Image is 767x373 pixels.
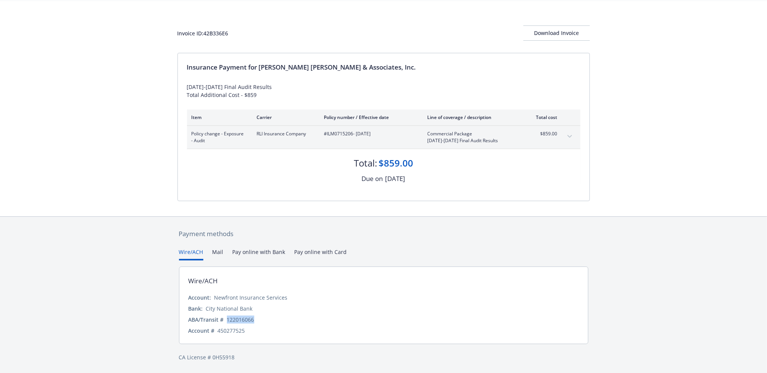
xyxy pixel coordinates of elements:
[192,114,245,121] div: Item
[385,174,406,184] div: [DATE]
[428,130,517,137] span: Commercial Package
[187,62,580,72] div: Insurance Payment for [PERSON_NAME] [PERSON_NAME] & Associates, Inc.
[257,130,312,137] span: RLI Insurance Company
[523,25,590,41] button: Download Invoice
[529,130,558,137] span: $859.00
[189,305,203,313] div: Bank:
[179,229,588,239] div: Payment methods
[218,327,245,335] div: 450277525
[257,114,312,121] div: Carrier
[177,29,228,37] div: Invoice ID: 42B336E6
[179,353,588,361] div: CA License # 0H55918
[179,248,203,260] button: Wire/ACH
[564,130,576,143] button: expand content
[189,327,215,335] div: Account #
[428,130,517,144] span: Commercial Package[DATE]-[DATE] Final Audit Results
[295,248,347,260] button: Pay online with Card
[187,83,580,99] div: [DATE]-[DATE] Final Audit Results Total Additional Cost - $859
[227,316,254,324] div: 122016066
[523,26,590,40] div: Download Invoice
[354,157,377,170] div: Total:
[233,248,285,260] button: Pay online with Bank
[212,248,223,260] button: Mail
[362,174,383,184] div: Due on
[192,130,245,144] span: Policy change - Exposure - Audit
[428,137,517,144] span: [DATE]-[DATE] Final Audit Results
[214,294,288,302] div: Newfront Insurance Services
[324,114,415,121] div: Policy number / Effective date
[187,126,580,149] div: Policy change - Exposure - AuditRLI Insurance Company#ILM0715206- [DATE]Commercial Package[DATE]-...
[189,294,211,302] div: Account:
[189,316,224,324] div: ABA/Transit #
[529,114,558,121] div: Total cost
[324,130,415,137] span: #ILM0715206 - [DATE]
[206,305,253,313] div: City National Bank
[428,114,517,121] div: Line of coverage / description
[379,157,413,170] div: $859.00
[189,276,218,286] div: Wire/ACH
